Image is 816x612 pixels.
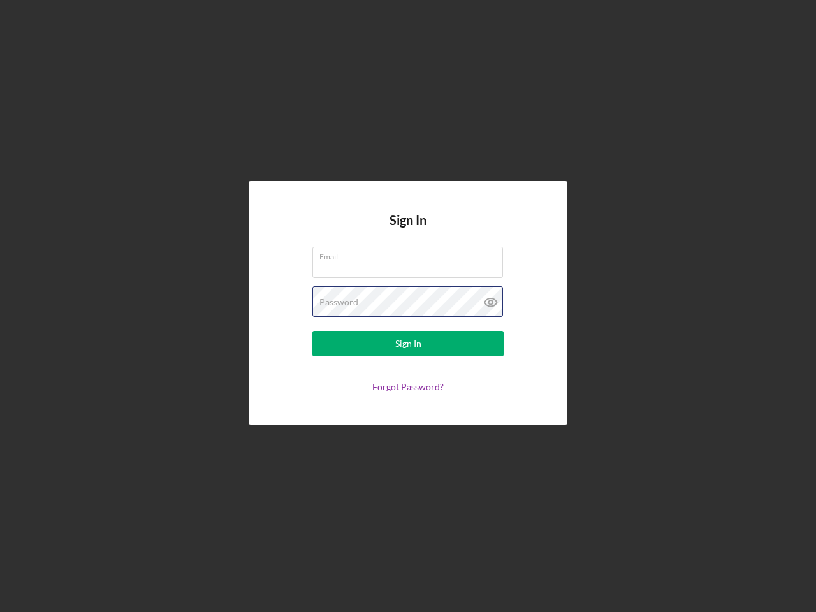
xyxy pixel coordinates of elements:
[312,331,504,356] button: Sign In
[372,381,444,392] a: Forgot Password?
[395,331,421,356] div: Sign In
[319,297,358,307] label: Password
[390,213,426,247] h4: Sign In
[319,247,503,261] label: Email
